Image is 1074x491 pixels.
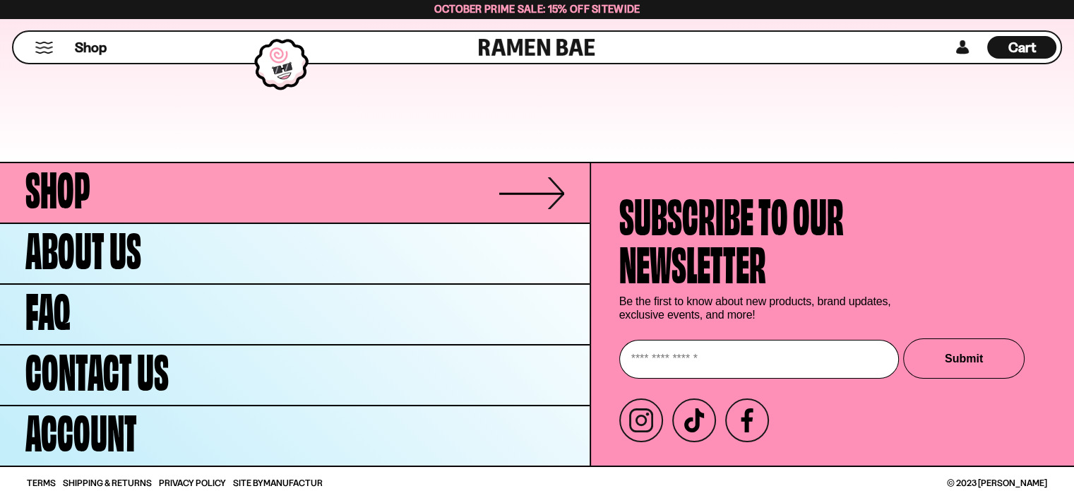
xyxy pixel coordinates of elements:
[75,38,107,57] span: Shop
[25,162,90,210] span: Shop
[27,478,56,487] a: Terms
[75,36,107,59] a: Shop
[434,2,640,16] span: October Prime Sale: 15% off Sitewide
[63,478,152,487] a: Shipping & Returns
[263,477,323,488] a: Manufactur
[947,478,1047,487] span: © 2023 [PERSON_NAME]
[159,478,226,487] a: Privacy Policy
[619,340,899,379] input: Enter your email
[987,32,1056,63] div: Cart
[25,283,71,331] span: FAQ
[903,338,1025,379] button: Submit
[619,189,844,285] h4: Subscribe to our newsletter
[25,344,169,392] span: Contact Us
[1008,39,1036,56] span: Cart
[25,223,141,271] span: About Us
[35,42,54,54] button: Mobile Menu Trigger
[619,295,902,321] p: Be the first to know about new products, brand updates, exclusive events, and more!
[233,478,323,487] span: Site By
[25,405,137,453] span: Account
